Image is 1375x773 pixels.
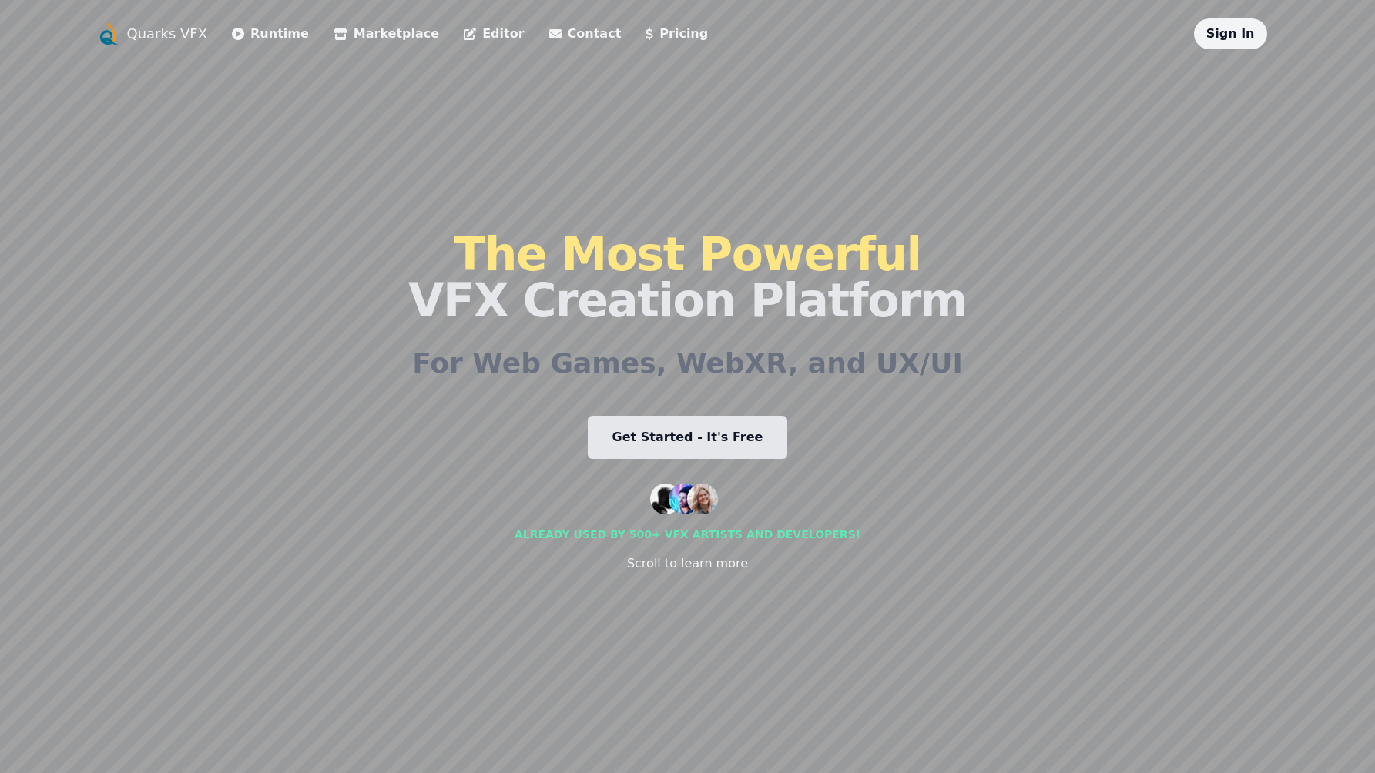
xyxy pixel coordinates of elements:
div: Scroll to learn more [627,554,748,573]
span: The Most Powerful [454,227,921,281]
h2: For Web Games, WebXR, and UX/UI [412,348,963,379]
h1: VFX Creation Platform [408,231,967,323]
img: customer 2 [669,484,699,514]
a: Get Started - It's Free [588,416,788,459]
a: Editor [464,25,524,43]
a: Contact [549,25,622,43]
img: customer 3 [687,484,718,514]
a: Runtime [232,25,309,43]
a: Sign In [1206,26,1255,41]
a: Marketplace [334,25,439,43]
div: Already used by 500+ vfx artists and developers! [515,527,860,542]
a: Pricing [646,25,708,43]
a: Quarks VFX [127,23,208,45]
img: customer 1 [650,484,681,514]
